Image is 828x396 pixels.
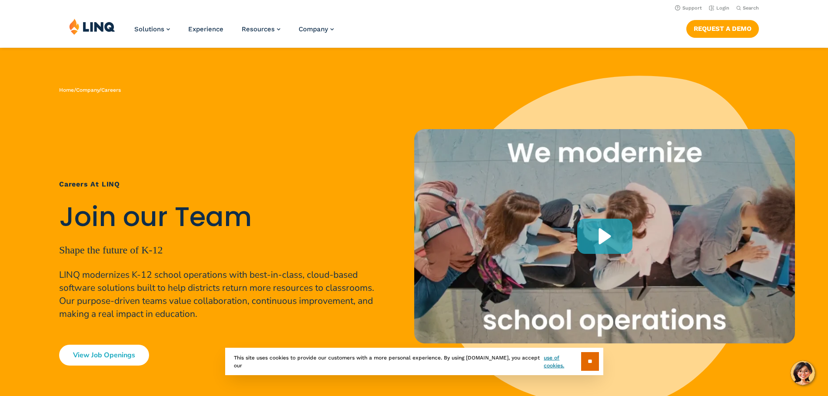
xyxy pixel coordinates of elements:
[686,20,759,37] a: Request a Demo
[577,219,632,254] div: Play
[736,5,759,11] button: Open Search Bar
[69,18,115,35] img: LINQ | K‑12 Software
[225,348,603,375] div: This site uses cookies to provide our customers with a more personal experience. By using [DOMAIN...
[544,354,581,369] a: use of cookies.
[299,25,334,33] a: Company
[134,25,164,33] span: Solutions
[791,361,815,385] button: Hello, have a question? Let’s chat.
[76,87,99,93] a: Company
[59,179,380,190] h1: Careers at LINQ
[299,25,328,33] span: Company
[242,25,275,33] span: Resources
[59,268,380,320] p: LINQ modernizes K-12 school operations with best-in-class, cloud-based software solutions built t...
[59,345,149,366] a: View Job Openings
[59,202,380,233] h2: Join our Team
[242,25,280,33] a: Resources
[188,25,223,33] a: Experience
[675,5,702,11] a: Support
[686,18,759,37] nav: Button Navigation
[743,5,759,11] span: Search
[59,242,380,258] p: Shape the future of K-12
[134,18,334,47] nav: Primary Navigation
[59,87,74,93] a: Home
[134,25,170,33] a: Solutions
[709,5,729,11] a: Login
[59,87,121,93] span: / /
[101,87,121,93] span: Careers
